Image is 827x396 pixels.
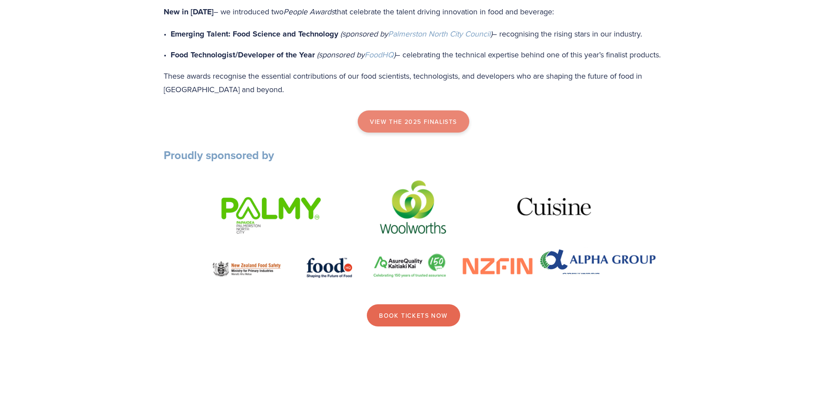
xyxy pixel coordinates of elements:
em: ) [491,28,492,39]
a: Palmerston North City Council [388,28,491,39]
p: – we introduced two that celebrate the talent driving innovation in food and beverage: [164,5,664,19]
strong: Food Technologist/Developer of the Year [171,49,315,60]
p: – celebrating the technical expertise behind one of this year’s finalist products. [171,48,664,62]
em: (sponsored by [340,28,388,39]
a: view the 2025 finalists [358,110,469,133]
em: ) [394,49,395,60]
strong: Emerging Talent: Food Science and Technology [171,28,338,40]
em: People Awards [283,6,335,17]
a: FoodHQ [365,49,394,60]
strong: Proudly sponsored by [164,147,274,163]
strong: New in [DATE] [164,6,214,17]
p: – recognising the rising stars in our industry. [171,27,664,41]
a: Book Tickets now [367,304,460,327]
p: These awards recognise the essential contributions of our food scientists, technologists, and dev... [164,69,664,97]
em: (sponsored by [317,49,365,60]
